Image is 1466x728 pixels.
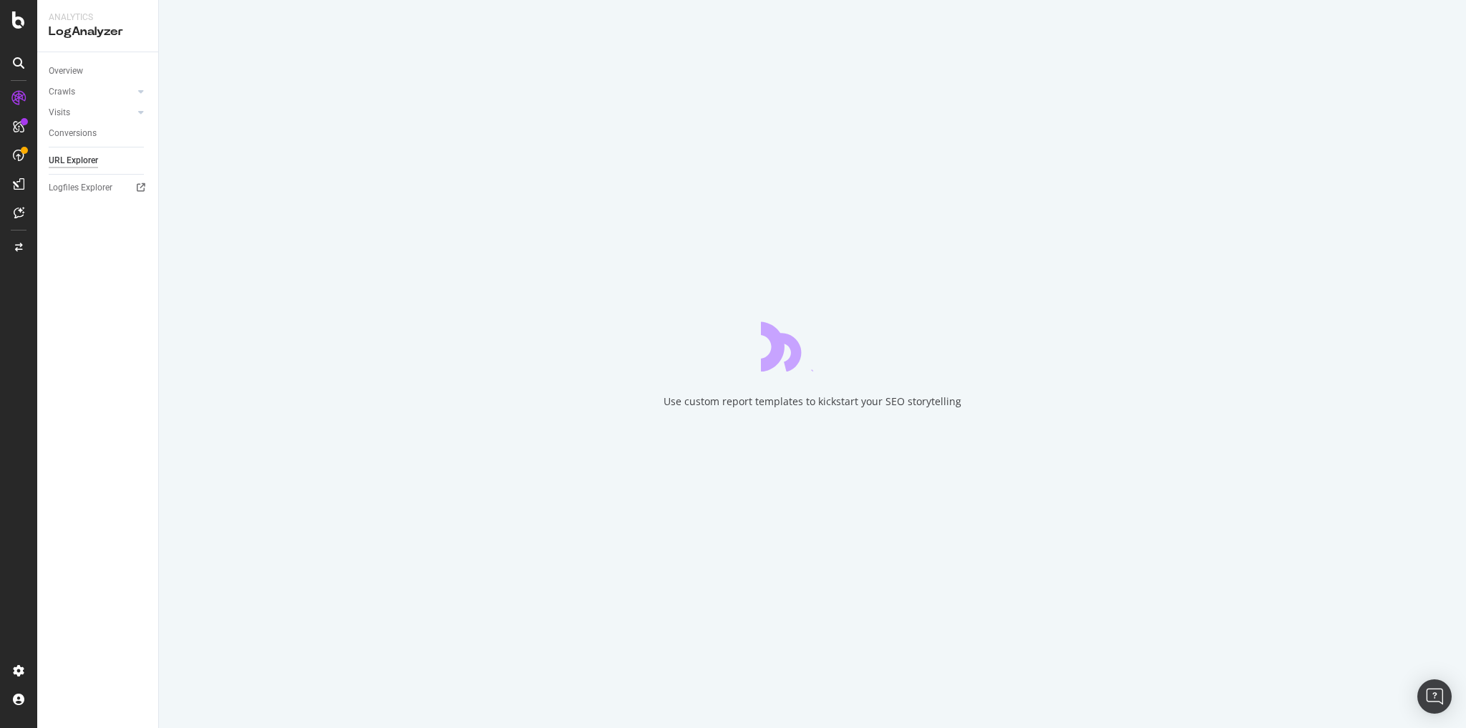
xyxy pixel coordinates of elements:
[49,153,98,168] div: URL Explorer
[49,84,75,100] div: Crawls
[49,126,97,141] div: Conversions
[761,320,864,372] div: animation
[49,105,134,120] a: Visits
[664,394,961,409] div: Use custom report templates to kickstart your SEO storytelling
[49,126,148,141] a: Conversions
[49,180,112,195] div: Logfiles Explorer
[49,11,147,24] div: Analytics
[1417,679,1452,714] div: Open Intercom Messenger
[49,180,148,195] a: Logfiles Explorer
[49,105,70,120] div: Visits
[49,153,148,168] a: URL Explorer
[49,84,134,100] a: Crawls
[49,64,83,79] div: Overview
[49,24,147,40] div: LogAnalyzer
[49,64,148,79] a: Overview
